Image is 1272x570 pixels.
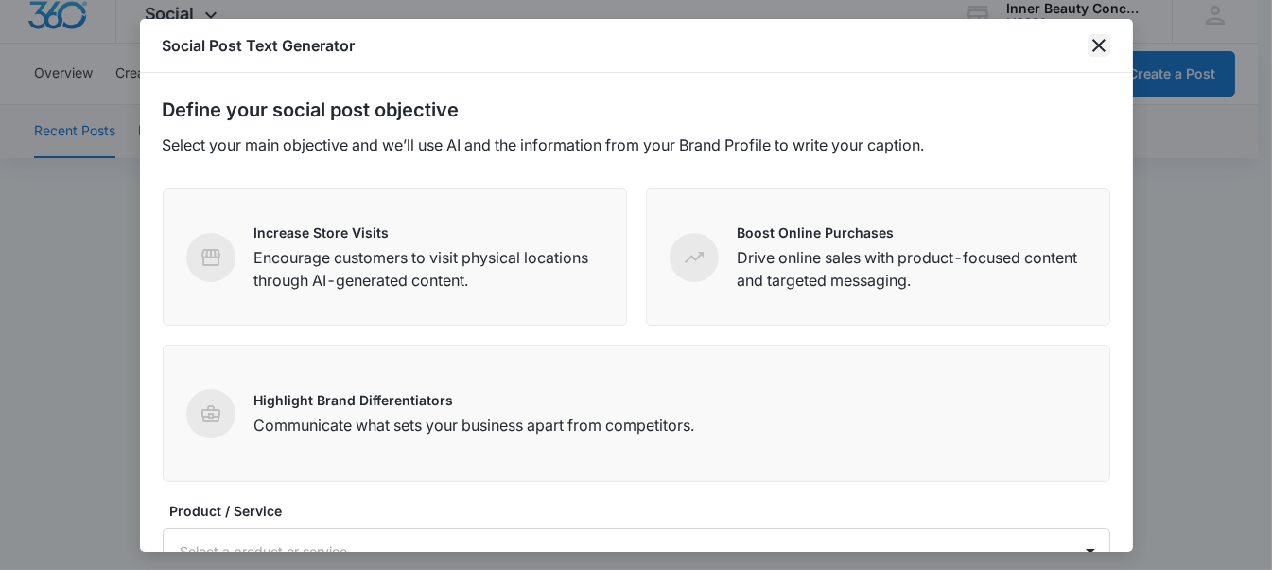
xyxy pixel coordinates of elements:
p: Increase Store Visits [254,223,603,242]
p: Drive online sales with product-focused content and targeted messaging. [738,246,1087,292]
p: Communicate what sets your business apart from competitors. [254,414,695,436]
p: Select your main objective and we’ll use AI and the information from your Brand Profile to write ... [163,134,1110,156]
h2: Define your social post objective [163,96,1110,124]
label: Product / Service [170,501,1118,521]
p: Encourage customers to visit physical locations through AI-generated content. [254,246,603,292]
h1: Social Post Text Generator [163,34,356,57]
p: Highlight Brand Differentiators [254,390,695,410]
button: close [1088,34,1110,57]
p: Boost Online Purchases [738,223,1087,242]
